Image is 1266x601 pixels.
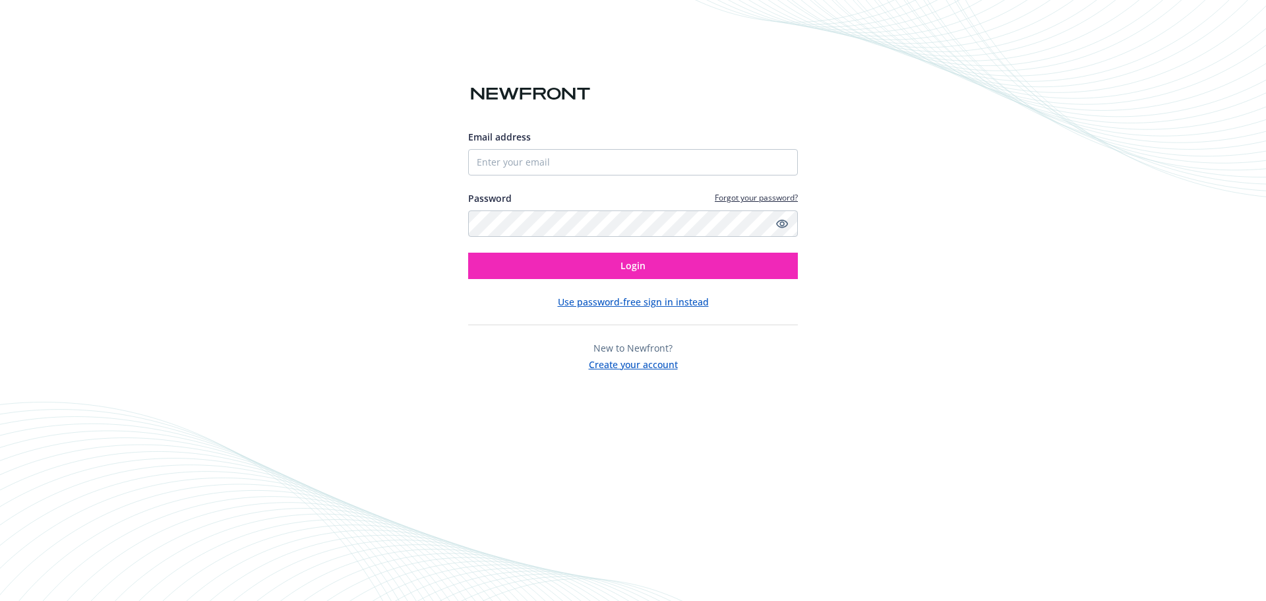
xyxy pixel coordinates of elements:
[558,295,709,309] button: Use password-free sign in instead
[774,216,790,232] a: Show password
[715,192,798,203] a: Forgot your password?
[620,259,646,272] span: Login
[468,131,531,143] span: Email address
[468,210,798,237] input: Enter your password
[468,191,512,205] label: Password
[589,355,678,371] button: Create your account
[468,82,593,106] img: Newfront logo
[593,342,673,354] span: New to Newfront?
[468,253,798,279] button: Login
[468,149,798,175] input: Enter your email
